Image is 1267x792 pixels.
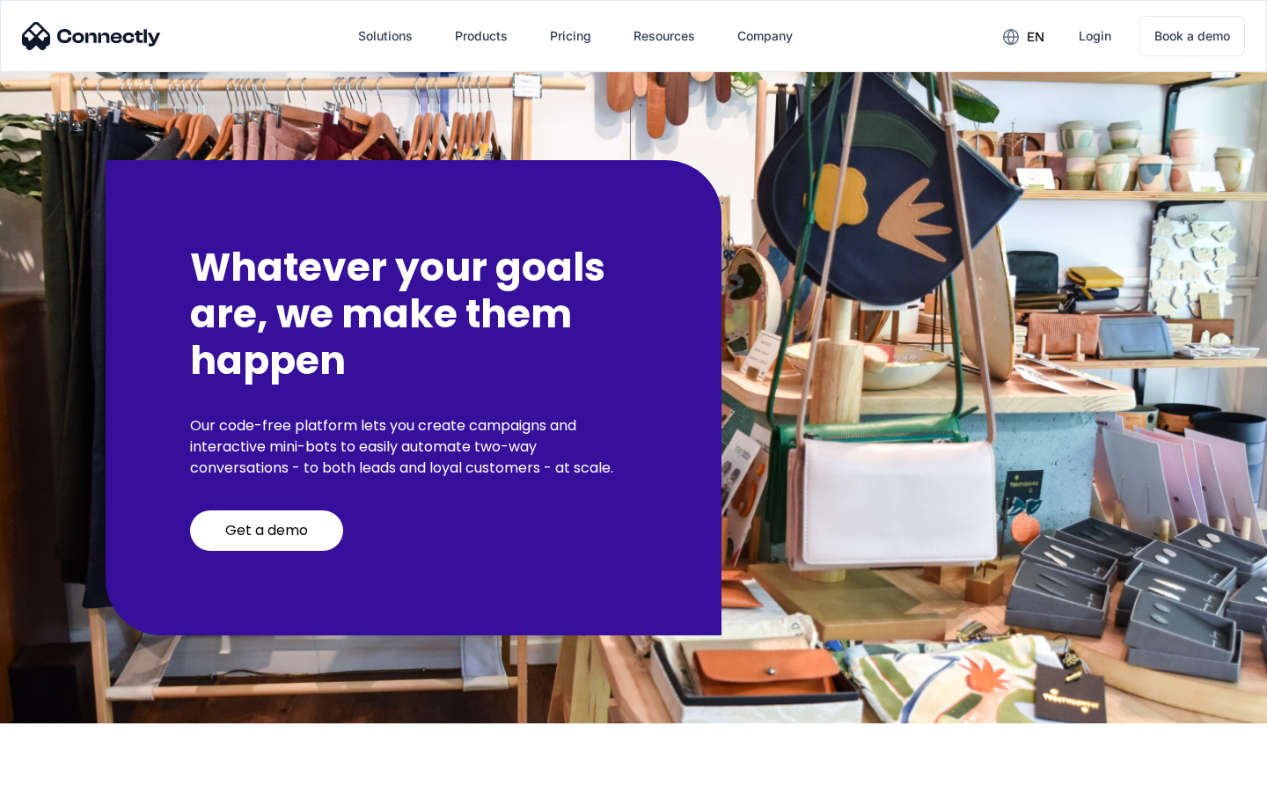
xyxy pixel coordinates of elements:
[536,15,605,57] a: Pricing
[22,22,161,50] img: Connectly Logo
[358,24,413,48] div: Solutions
[550,24,591,48] div: Pricing
[190,510,343,551] a: Get a demo
[1027,25,1044,49] div: en
[619,15,709,57] div: Resources
[633,24,695,48] div: Resources
[190,245,637,384] h2: Whatever your goals are, we make them happen
[989,23,1058,49] div: en
[1079,24,1111,48] div: Login
[225,522,308,539] div: Get a demo
[723,15,807,57] div: Company
[190,415,637,479] p: Our code-free platform lets you create campaigns and interactive mini-bots to easily automate two...
[1065,15,1125,57] a: Login
[737,24,793,48] div: Company
[1139,16,1245,56] a: Book a demo
[18,761,106,786] aside: Language selected: English
[35,761,106,786] ul: Language list
[344,15,427,57] div: Solutions
[441,15,522,57] div: Products
[455,24,508,48] div: Products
